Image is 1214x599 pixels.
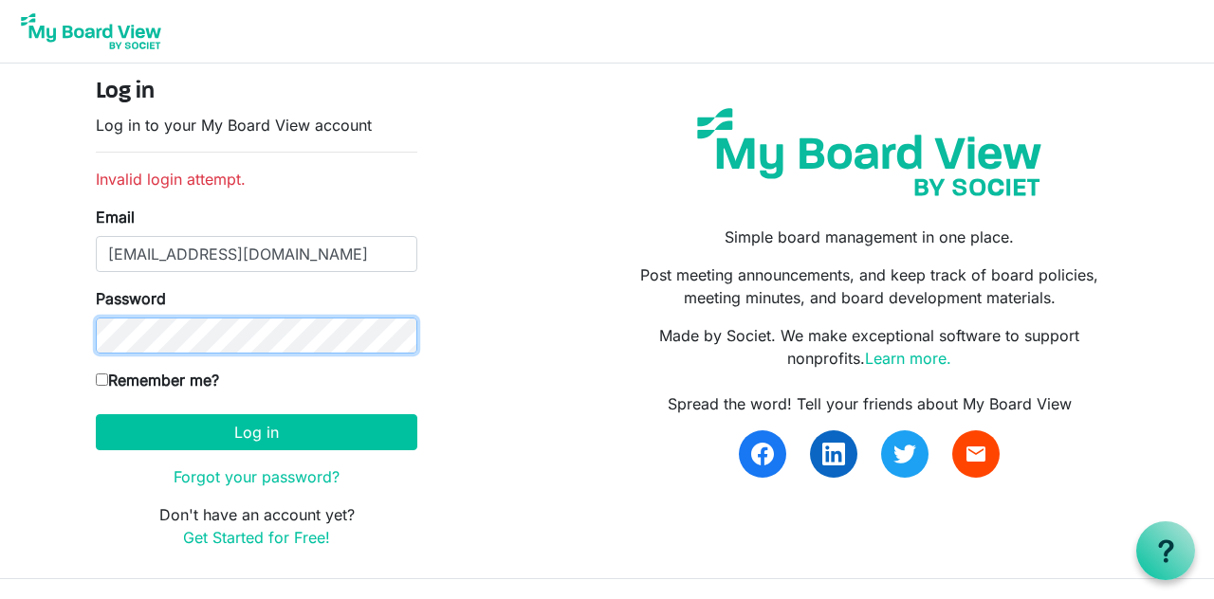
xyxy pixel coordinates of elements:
[865,349,951,368] a: Learn more.
[15,8,167,55] img: My Board View Logo
[96,79,417,106] h4: Log in
[96,369,219,391] label: Remember me?
[621,263,1118,309] p: Post meeting announcements, and keep track of board policies, meeting minutes, and board developm...
[96,373,108,386] input: Remember me?
[96,414,417,450] button: Log in
[96,503,417,549] p: Don't have an account yet?
[751,443,774,465] img: facebook.svg
[952,430,1000,478] a: email
[183,528,330,547] a: Get Started for Free!
[822,443,845,465] img: linkedin.svg
[683,94,1056,210] img: my-board-view-societ.svg
[621,392,1118,415] div: Spread the word! Tell your friends about My Board View
[96,287,166,310] label: Password
[621,226,1118,248] p: Simple board management in one place.
[96,168,417,191] li: Invalid login attempt.
[96,114,417,136] p: Log in to your My Board View account
[893,443,916,465] img: twitter.svg
[965,443,987,465] span: email
[96,206,135,228] label: Email
[174,467,340,486] a: Forgot your password?
[621,324,1118,370] p: Made by Societ. We make exceptional software to support nonprofits.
